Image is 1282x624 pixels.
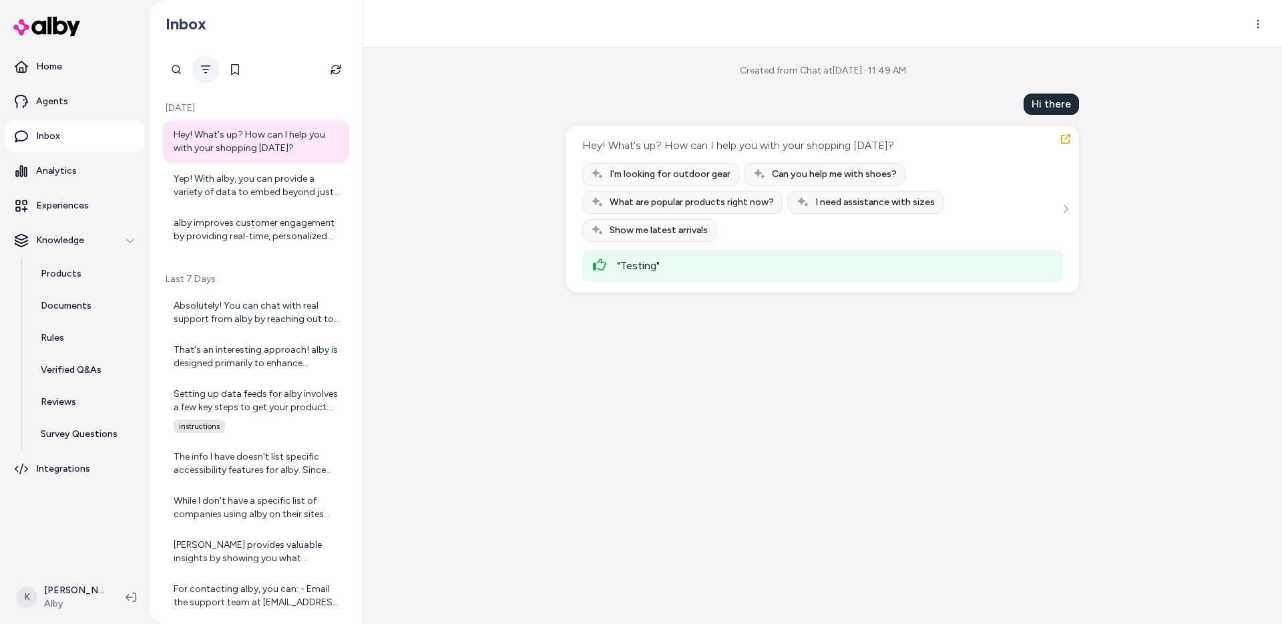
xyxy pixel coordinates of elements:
[36,234,84,247] p: Knowledge
[610,224,708,237] span: Show me latest arrivals
[27,258,144,290] a: Products
[174,583,341,609] div: For contacting alby, you can: - Email the support team at [EMAIL_ADDRESS][DOMAIN_NAME] for help w...
[5,453,144,485] a: Integrations
[174,216,341,243] div: alby improves customer engagement by providing real-time, personalized answers to common product ...
[163,208,349,251] a: alby improves customer engagement by providing real-time, personalized answers to common product ...
[5,155,144,187] a: Analytics
[815,196,935,209] span: I need assistance with sizes
[174,450,341,477] div: The info I have doesn't list specific accessibility features for alby. Since accessibility can be...
[41,428,118,441] p: Survey Questions
[163,530,349,573] a: [PERSON_NAME] provides valuable insights by showing you what questions your customers are asking....
[174,128,341,155] div: Hey! What's up? How can I help you with your shopping [DATE]?
[13,17,80,36] img: alby Logo
[5,224,144,257] button: Knowledge
[163,575,349,617] a: For contacting alby, you can: - Email the support team at [EMAIL_ADDRESS][DOMAIN_NAME] for help w...
[174,343,341,370] div: That's an interesting approach! alby is designed primarily to enhance customer engagement and boo...
[772,168,897,181] span: Can you help me with shoes?
[41,299,91,313] p: Documents
[5,86,144,118] a: Agents
[27,290,144,322] a: Documents
[5,190,144,222] a: Experiences
[36,95,68,108] p: Agents
[44,584,104,597] p: [PERSON_NAME]
[5,51,144,83] a: Home
[8,576,115,619] button: K[PERSON_NAME]Alby
[192,56,219,83] button: Filter
[163,291,349,334] a: Absolutely! You can chat with real support from alby by reaching out to their support team via em...
[36,164,77,178] p: Analytics
[610,168,730,181] span: I'm looking for outdoor gear
[174,538,341,565] div: [PERSON_NAME] provides valuable insights by showing you what questions your customers are asking....
[163,335,349,378] a: That's an interesting approach! alby is designed primarily to enhance customer engagement and boo...
[740,64,906,77] div: Created from Chat at [DATE] · 11:49 AM
[163,442,349,485] a: The info I have doesn't list specific accessibility features for alby. Since accessibility can be...
[163,486,349,529] a: While I don't have a specific list of companies using alby on their sites right now, I can tell y...
[27,386,144,418] a: Reviews
[163,164,349,207] a: Yep! With alby, you can provide a variety of data to embed beyond just your product catalog. This...
[163,102,349,115] p: [DATE]
[1024,94,1079,115] div: Hi there
[44,597,104,611] span: Alby
[41,267,81,281] p: Products
[1058,201,1074,217] button: See more
[610,196,774,209] span: What are popular products right now?
[36,60,62,73] p: Home
[27,418,144,450] a: Survey Questions
[166,14,206,34] h2: Inbox
[174,420,225,433] span: instructions
[174,494,341,521] div: While I don't have a specific list of companies using alby on their sites right now, I can tell y...
[36,462,90,476] p: Integrations
[27,354,144,386] a: Verified Q&As
[5,120,144,152] a: Inbox
[163,379,349,441] a: Setting up data feeds for alby involves a few key steps to get your product and company info flow...
[174,299,341,326] div: Absolutely! You can chat with real support from alby by reaching out to their support team via em...
[36,199,89,212] p: Experiences
[41,363,101,377] p: Verified Q&As
[41,396,76,409] p: Reviews
[41,331,64,345] p: Rules
[163,273,349,286] p: Last 7 Days
[27,322,144,354] a: Rules
[174,172,341,199] div: Yep! With alby, you can provide a variety of data to embed beyond just your product catalog. This...
[36,130,60,143] p: Inbox
[582,136,894,155] div: Hey! What's up? How can I help you with your shopping [DATE]?
[617,258,1052,274] div: "Testing"
[323,56,349,83] button: Refresh
[16,587,37,608] span: K
[174,387,341,414] div: Setting up data feeds for alby involves a few key steps to get your product and company info flow...
[163,120,349,163] a: Hey! What's up? How can I help you with your shopping [DATE]?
